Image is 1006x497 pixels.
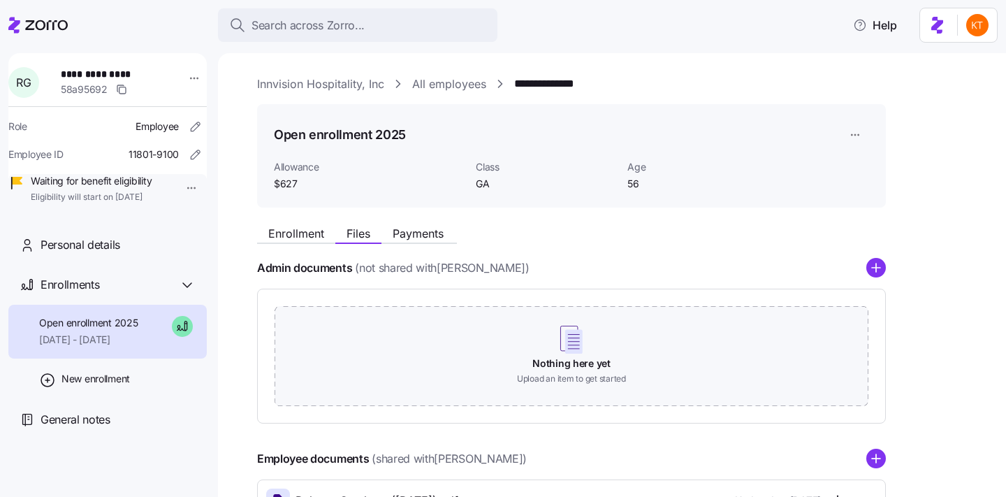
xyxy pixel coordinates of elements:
[866,449,886,468] svg: add icon
[129,147,179,161] span: 11801-9100
[136,120,179,134] span: Employee
[257,260,352,276] h4: Admin documents
[347,228,370,239] span: Files
[16,77,31,88] span: R G
[372,450,527,468] span: (shared with [PERSON_NAME] )
[412,75,486,93] a: All employees
[274,126,406,143] h1: Open enrollment 2025
[355,259,529,277] span: (not shared with [PERSON_NAME] )
[268,228,324,239] span: Enrollment
[251,17,365,34] span: Search across Zorro...
[274,160,465,174] span: Allowance
[39,316,138,330] span: Open enrollment 2025
[476,177,616,191] span: GA
[842,11,908,39] button: Help
[8,120,27,134] span: Role
[39,333,138,347] span: [DATE] - [DATE]
[41,236,120,254] span: Personal details
[476,160,616,174] span: Class
[627,160,768,174] span: Age
[41,276,99,294] span: Enrollments
[627,177,768,191] span: 56
[8,147,64,161] span: Employee ID
[853,17,897,34] span: Help
[61,82,108,96] span: 58a95692
[218,8,497,42] button: Search across Zorro...
[257,451,369,467] h4: Employee documents
[41,411,110,428] span: General notes
[31,174,152,188] span: Waiting for benefit eligibility
[866,258,886,278] svg: add icon
[274,177,465,191] span: $627
[393,228,444,239] span: Payments
[966,14,989,36] img: aad2ddc74cf02b1998d54877cdc71599
[31,192,152,203] span: Eligibility will start on [DATE]
[257,75,384,93] a: Innvision Hospitality, Inc
[61,372,130,386] span: New enrollment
